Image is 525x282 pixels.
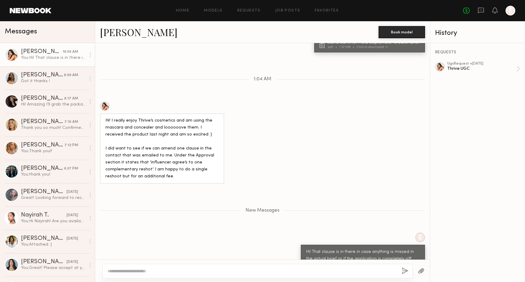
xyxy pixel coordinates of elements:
[21,218,86,224] div: You: Hi Nayirah! Are you available for some UGC content creation this month?
[379,26,425,38] button: Book model
[21,55,86,61] div: You: Hi! That clause is in there in case anything is missed in the actual brief or if the applica...
[327,45,339,49] div: .pdf
[67,189,78,195] div: [DATE]
[21,78,86,84] div: Got it thanks !
[21,119,64,125] div: [PERSON_NAME]
[64,119,78,125] div: 7:16 AM
[64,143,78,148] div: 7:12 PM
[315,9,339,13] a: Favorites
[204,9,222,13] a: Models
[100,25,177,39] a: [PERSON_NAME]
[275,9,300,13] a: Job Posts
[67,259,78,265] div: [DATE]
[21,102,86,107] div: Hi! Amazing I’ll grab the package when I get in later [DATE]. Thanks for sending the brief over, ...
[105,117,219,180] div: Hi! I really enjoy Thrive’s cosmetics and am using the mascara and concealer and loooooove them. ...
[21,49,63,55] div: [PERSON_NAME]
[21,125,86,131] div: Thank you so much! Confirmed and cannot wait to work with you!! :)
[64,96,78,102] div: 8:17 AM
[21,259,67,265] div: [PERSON_NAME]
[21,189,67,195] div: [PERSON_NAME]
[21,265,86,271] div: You: Great! Please accept at your earliest convenience and we will send out your products this we...
[320,41,421,49] a: Caina Summer Field September Creator Brief.pdf1.37 MBClick to download
[447,62,520,76] a: ugcRequest •[DATE]Thrive UGC
[67,236,78,242] div: [DATE]
[21,142,64,148] div: [PERSON_NAME]
[447,66,516,72] div: Thrive UGC
[379,29,425,34] a: Book model
[245,208,280,213] span: New Messages
[21,72,64,78] div: [PERSON_NAME]
[67,213,78,218] div: [DATE]
[21,212,67,218] div: Nayirah T.
[435,50,520,55] div: REQUESTS
[21,172,86,177] div: You: thank you!
[339,45,357,49] div: 1.37 MB
[21,148,86,154] div: You: Thank you!!
[506,6,515,15] a: E
[447,62,516,66] div: ugc Request • [DATE]
[21,195,86,201] div: Great! Looking forward to receiving them!
[21,166,64,172] div: [PERSON_NAME]
[5,28,37,35] span: Messages
[21,236,67,242] div: [PERSON_NAME]
[63,49,78,55] div: 10:59 AM
[435,30,520,37] div: History
[254,77,271,82] span: 1:04 AM
[357,45,388,49] div: Click to download
[64,72,78,78] div: 8:59 AM
[237,9,261,13] a: Requests
[21,242,86,247] div: You: Attached :)
[306,249,420,277] div: Hi! That clause is in there in case anything is missed in the actual brief or if the application ...
[327,41,421,45] div: Caina Summer Field September Creator Brief
[64,166,78,172] div: 6:37 PM
[21,96,64,102] div: [PERSON_NAME]
[176,9,190,13] a: Home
